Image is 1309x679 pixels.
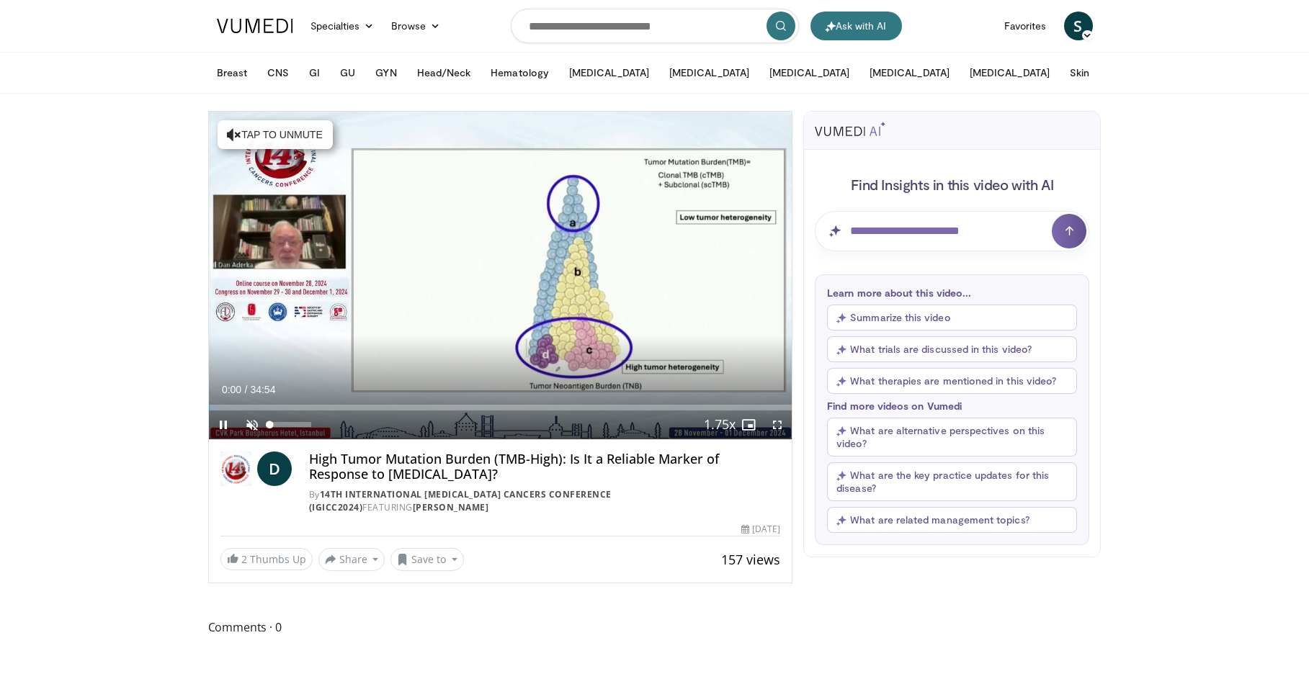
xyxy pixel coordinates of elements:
span: 0:00 [222,384,241,395]
p: Learn more about this video... [827,287,1077,299]
a: 14th International [MEDICAL_DATA] Cancers Conference (IGICC2024) [309,488,612,513]
a: [PERSON_NAME] [413,501,489,513]
button: [MEDICAL_DATA] [761,58,858,87]
span: / [245,384,248,395]
button: Enable picture-in-picture mode [734,410,763,439]
button: Hematology [482,58,558,87]
a: 2 Thumbs Up [220,548,313,570]
video-js: Video Player [209,112,792,440]
div: By FEATURING [309,488,780,514]
div: Progress Bar [209,405,792,410]
div: [DATE] [741,523,780,536]
button: Fullscreen [763,410,792,439]
a: Favorites [996,12,1055,40]
button: Breast [208,58,256,87]
a: D [257,451,292,486]
button: What are related management topics? [827,507,1077,533]
div: Volume Level [270,422,311,427]
button: [MEDICAL_DATA] [961,58,1058,87]
button: Playback Rate [705,410,734,439]
button: What are the key practice updates for this disease? [827,462,1077,501]
button: What trials are discussed in this video? [827,336,1077,362]
button: Skin [1061,58,1098,87]
button: CNS [259,58,298,87]
button: [MEDICAL_DATA] [661,58,758,87]
button: What are alternative perspectives on this video? [827,418,1077,457]
span: 34:54 [250,384,275,395]
button: Pause [209,410,238,439]
a: Browse [383,12,449,40]
span: 157 views [721,551,780,568]
button: Tap to unmute [218,120,333,149]
button: Head/Neck [408,58,480,87]
button: Share [318,548,385,571]
button: Save to [390,548,464,571]
button: GYN [367,58,405,87]
span: 2 [241,552,247,566]
img: 14th International Gastrointestinal Cancers Conference (IGICC2024) [220,451,251,486]
button: Summarize this video [827,305,1077,330]
input: Search topics, interventions [511,9,799,43]
a: S [1064,12,1093,40]
input: Question for AI [815,211,1089,251]
button: GI [300,58,329,87]
a: Specialties [302,12,383,40]
img: VuMedi Logo [217,19,293,33]
button: GU [331,58,364,87]
p: Find more videos on Vumedi [827,400,1077,412]
button: Ask with AI [810,12,902,40]
button: [MEDICAL_DATA] [560,58,658,87]
h4: Find Insights in this video with AI [815,175,1089,194]
span: Comments 0 [208,618,793,637]
img: vumedi-ai-logo.svg [815,122,885,136]
button: [MEDICAL_DATA] [861,58,958,87]
button: What therapies are mentioned in this video? [827,368,1077,394]
h4: High Tumor Mutation Burden (TMB-High): Is It a Reliable Marker of Response to [MEDICAL_DATA]? [309,451,780,482]
button: Unmute [238,410,267,439]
